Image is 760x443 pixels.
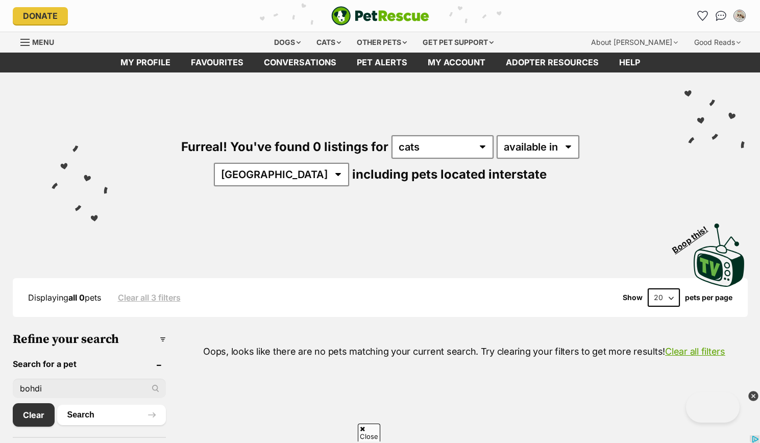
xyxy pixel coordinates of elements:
h3: Refine your search [13,332,166,347]
span: Show [623,293,643,302]
p: Oops, looks like there are no pets matching your current search. Try clearing your filters to get... [181,344,748,358]
label: pets per page [685,293,732,302]
a: Clear all 3 filters [118,293,181,302]
div: Other pets [350,32,414,53]
img: logo-e224e6f780fb5917bec1dbf3a21bbac754714ae5b6737aabdf751b685950b380.svg [331,6,429,26]
div: Cats [309,32,348,53]
a: My account [418,53,496,72]
span: Boop this! [671,218,718,255]
img: close_grey_3x.png [748,391,758,401]
div: Dogs [267,32,308,53]
a: Adopter resources [496,53,609,72]
a: Pet alerts [347,53,418,72]
div: Good Reads [687,32,748,53]
header: Search for a pet [13,359,166,368]
button: My account [731,8,748,24]
span: Furreal! You've found 0 listings for [181,139,388,154]
a: PetRescue [331,6,429,26]
input: Toby [13,379,166,398]
span: Menu [32,38,54,46]
a: Favourites [695,8,711,24]
img: mel profile pic [734,11,745,21]
img: PetRescue TV logo [694,224,745,287]
a: My profile [110,53,181,72]
a: Favourites [181,53,254,72]
a: Boop this! [694,214,745,289]
img: chat-41dd97257d64d25036548639549fe6c8038ab92f7586957e7f3b1b290dea8141.svg [716,11,726,21]
a: Menu [20,32,61,51]
a: conversations [254,53,347,72]
a: Clear all filters [665,346,725,357]
a: Help [609,53,650,72]
a: Conversations [713,8,729,24]
span: Displaying pets [28,292,101,303]
a: Donate [13,7,68,24]
span: including pets located interstate [352,167,547,182]
div: Get pet support [415,32,501,53]
ul: Account quick links [695,8,748,24]
strong: all 0 [68,292,85,303]
div: About [PERSON_NAME] [584,32,685,53]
